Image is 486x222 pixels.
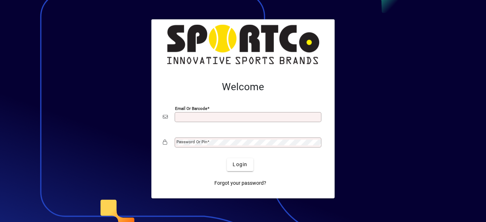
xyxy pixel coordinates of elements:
a: Forgot your password? [212,177,269,190]
span: Login [233,161,247,168]
button: Login [227,158,253,171]
span: Forgot your password? [214,179,266,187]
mat-label: Password or Pin [176,139,207,144]
h2: Welcome [163,81,323,93]
mat-label: Email or Barcode [175,106,207,111]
